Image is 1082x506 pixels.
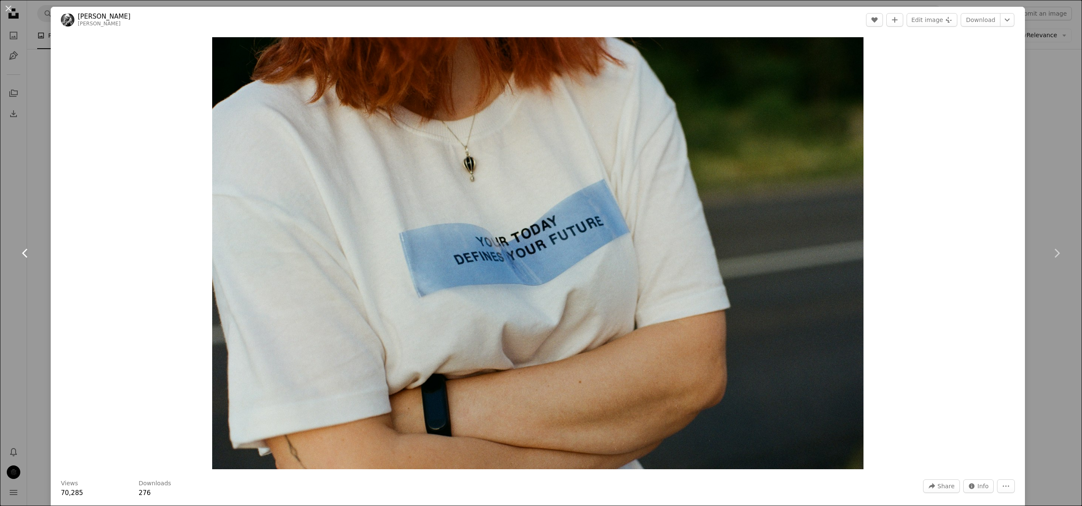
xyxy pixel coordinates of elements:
[978,480,989,492] span: Info
[907,13,957,27] button: Edit image
[923,479,959,493] button: Share this image
[139,489,151,497] span: 276
[963,479,994,493] button: Stats about this image
[78,21,120,27] a: [PERSON_NAME]
[1000,13,1014,27] button: Choose download size
[139,479,171,488] h3: Downloads
[961,13,1000,27] a: Download
[212,37,864,469] img: woman in white crew neck t-shirt
[212,37,864,469] button: Zoom in on this image
[78,12,131,21] a: [PERSON_NAME]
[1031,213,1082,294] a: Next
[61,479,78,488] h3: Views
[866,13,883,27] button: Like
[61,13,74,27] img: Go to Rad Pozniakov's profile
[886,13,903,27] button: Add to Collection
[61,489,83,497] span: 70,285
[937,480,954,492] span: Share
[997,479,1015,493] button: More Actions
